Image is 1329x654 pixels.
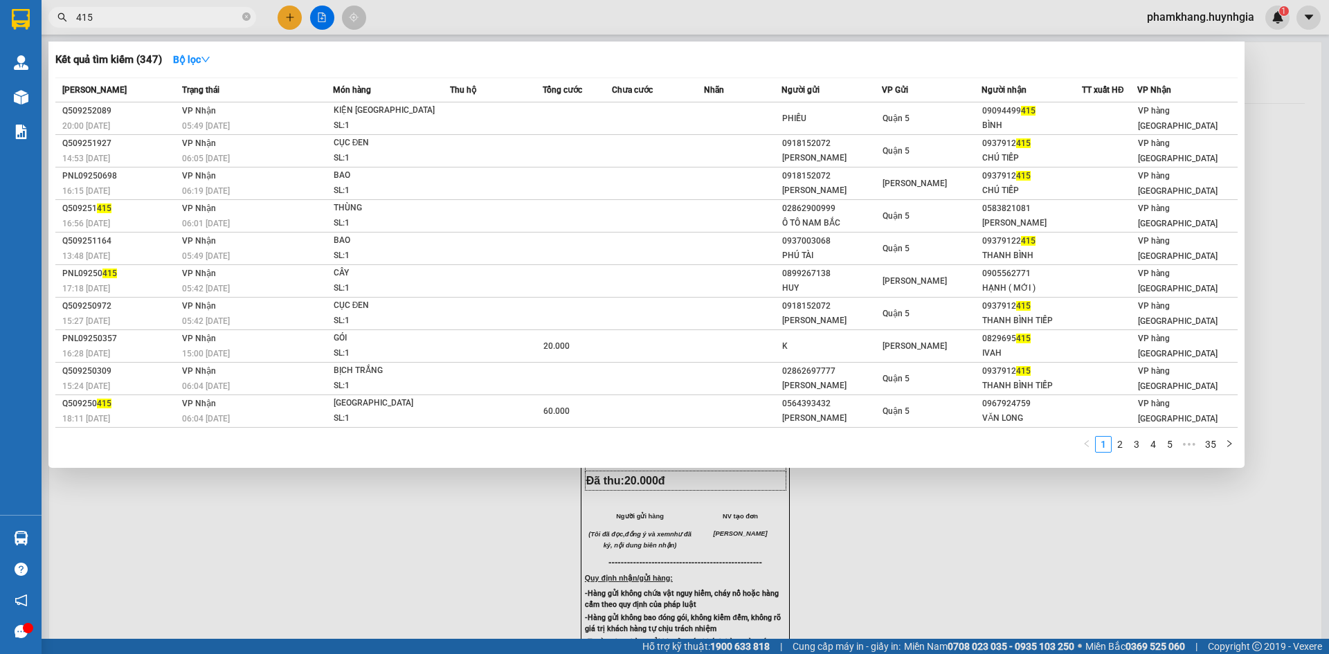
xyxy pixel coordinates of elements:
img: warehouse-icon [14,55,28,70]
div: 0937912 [982,299,1081,314]
span: 20:00 [DATE] [62,121,110,131]
div: SL: 1 [334,411,437,426]
span: VP Nhận [182,203,216,213]
span: Người nhận [982,85,1027,95]
div: CỤC ĐEN [334,136,437,151]
a: 4 [1146,437,1161,452]
div: PNL09250698 [62,169,178,183]
div: VĂN LONG [982,411,1081,426]
div: SL: 1 [334,314,437,329]
li: 5 [1161,436,1178,453]
div: 09094499 [982,104,1081,118]
button: Bộ lọcdown [162,48,221,71]
span: 415 [1016,138,1031,148]
div: BỊCH TRẮNG [334,363,437,379]
span: 13:48 [DATE] [62,251,110,261]
span: VP Nhận [182,269,216,278]
span: Quận 5 [883,244,910,253]
div: BAO [334,233,437,248]
img: warehouse-icon [14,90,28,105]
div: [PERSON_NAME] [782,379,881,393]
div: K [782,339,881,354]
span: Nhãn [704,85,724,95]
span: VP hàng [GEOGRAPHIC_DATA] [1138,366,1218,391]
span: VP hàng [GEOGRAPHIC_DATA] [1138,236,1218,261]
span: VP Nhận [1137,85,1171,95]
input: Tìm tên, số ĐT hoặc mã đơn [76,10,239,25]
div: 0918152072 [782,136,881,151]
div: IVAH [982,346,1081,361]
h3: Kết quả tìm kiếm ( 347 ) [55,53,162,67]
span: 415 [1016,366,1031,376]
div: HẠNH ( MỚI ) [982,281,1081,296]
span: VP Nhận [182,236,216,246]
span: 415 [97,399,111,408]
span: VP hàng [GEOGRAPHIC_DATA] [1138,269,1218,293]
div: CỤC ĐEN [334,298,437,314]
span: Món hàng [333,85,371,95]
div: [PERSON_NAME] [782,314,881,328]
span: Trạng thái [182,85,219,95]
div: SL: 1 [334,216,437,231]
span: 415 [102,269,117,278]
span: 14:53 [DATE] [62,154,110,163]
div: GÓI [334,331,437,346]
div: SL: 1 [334,118,437,134]
div: 02862697777 [782,364,881,379]
div: Q509251164 [62,234,178,248]
a: 1 [1096,437,1111,452]
img: solution-icon [14,125,28,139]
div: Q509250309 [62,364,178,379]
a: 3 [1129,437,1144,452]
div: 09379122 [982,234,1081,248]
div: 0583821081 [982,201,1081,216]
a: 5 [1162,437,1177,452]
span: Quận 5 [883,374,910,383]
div: [PERSON_NAME] [782,183,881,198]
span: ••• [1178,436,1200,453]
div: 0905562771 [982,266,1081,281]
button: right [1221,436,1238,453]
div: [PERSON_NAME] [782,151,881,165]
span: 05:42 [DATE] [182,316,230,326]
span: 06:05 [DATE] [182,154,230,163]
span: [PERSON_NAME] [62,85,127,95]
div: SL: 1 [334,281,437,296]
span: 415 [1016,301,1031,311]
div: 0967924759 [982,397,1081,411]
img: warehouse-icon [14,531,28,545]
span: 60.000 [543,406,570,416]
div: 0829695 [982,331,1081,346]
span: 05:42 [DATE] [182,284,230,293]
span: 06:04 [DATE] [182,381,230,391]
span: Quận 5 [883,146,910,156]
span: 415 [1016,171,1031,181]
span: 05:49 [DATE] [182,121,230,131]
div: PHIẾU [782,111,881,126]
span: Quận 5 [883,113,910,123]
span: message [15,625,28,638]
span: Quận 5 [883,211,910,221]
span: VP hàng [GEOGRAPHIC_DATA] [1138,138,1218,163]
li: 1 [1095,436,1112,453]
span: 415 [1021,106,1036,116]
span: 16:28 [DATE] [62,349,110,358]
div: 0899267138 [782,266,881,281]
div: Q509251 [62,201,178,216]
div: PNL09250357 [62,331,178,346]
li: 4 [1145,436,1161,453]
span: VP Nhận [182,399,216,408]
button: left [1078,436,1095,453]
div: Q509250972 [62,299,178,314]
span: VP hàng [GEOGRAPHIC_DATA] [1138,399,1218,424]
strong: Bộ lọc [173,54,210,65]
div: Q509252089 [62,104,178,118]
div: THANH BÌNH TIẾP [982,379,1081,393]
div: SL: 1 [334,346,437,361]
span: notification [15,594,28,607]
span: VP Nhận [182,366,216,376]
div: CHÚ TIẾP [982,183,1081,198]
span: 17:18 [DATE] [62,284,110,293]
div: 0937912 [982,169,1081,183]
div: [PERSON_NAME] [782,411,881,426]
